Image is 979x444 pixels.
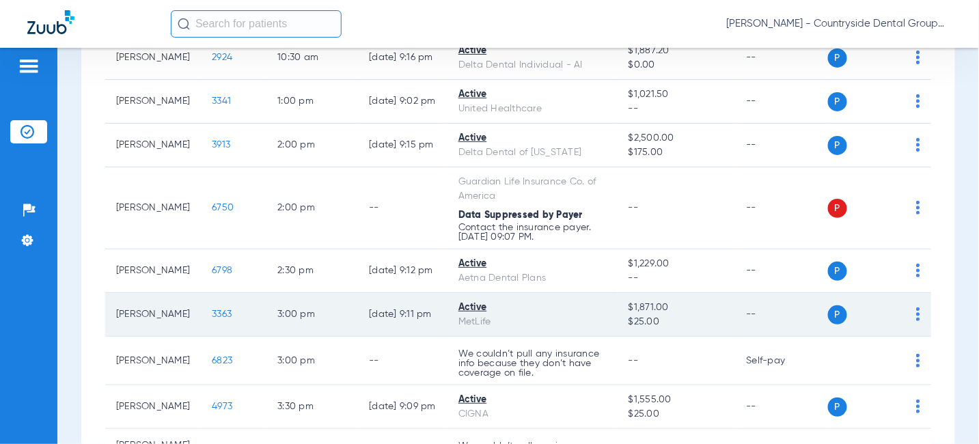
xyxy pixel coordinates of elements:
img: group-dot-blue.svg [916,94,920,108]
span: $0.00 [629,58,725,72]
span: 3341 [212,96,231,106]
td: 10:30 AM [266,36,358,80]
img: group-dot-blue.svg [916,354,920,367]
div: CIGNA [458,407,607,421]
span: $1,555.00 [629,393,725,407]
span: 2924 [212,53,232,62]
span: [PERSON_NAME] - Countryside Dental Group [726,17,952,31]
span: -- [629,203,639,212]
span: -- [629,102,725,116]
span: $175.00 [629,145,725,160]
span: -- [629,271,725,286]
span: Data Suppressed by Payer [458,210,583,220]
span: P [828,305,847,324]
span: $1,871.00 [629,301,725,315]
td: -- [736,124,828,167]
span: 4973 [212,402,232,411]
p: We couldn’t pull any insurance info because they don’t have coverage on file. [458,349,607,378]
img: Zuub Logo [27,10,74,34]
span: 6798 [212,266,232,275]
td: -- [358,337,447,385]
td: [DATE] 9:12 PM [358,249,447,293]
p: Contact the insurance payer. [DATE] 09:07 PM. [458,223,607,242]
td: 2:00 PM [266,167,358,249]
td: -- [358,167,447,249]
div: Delta Dental of [US_STATE] [458,145,607,160]
td: [DATE] 9:16 PM [358,36,447,80]
span: P [828,398,847,417]
td: [DATE] 9:09 PM [358,385,447,429]
td: 3:00 PM [266,337,358,385]
span: P [828,199,847,218]
div: Active [458,44,607,58]
td: [PERSON_NAME] [105,249,201,293]
span: 3913 [212,140,230,150]
td: 2:00 PM [266,124,358,167]
td: [DATE] 9:11 PM [358,293,447,337]
span: $1,887.20 [629,44,725,58]
td: [DATE] 9:02 PM [358,80,447,124]
td: -- [736,80,828,124]
span: -- [629,356,639,365]
div: Delta Dental Individual - AI [458,58,607,72]
td: [DATE] 9:15 PM [358,124,447,167]
td: Self-pay [736,337,828,385]
td: [PERSON_NAME] [105,385,201,429]
div: Active [458,393,607,407]
span: $2,500.00 [629,131,725,145]
span: $25.00 [629,407,725,421]
td: 2:30 PM [266,249,358,293]
img: group-dot-blue.svg [916,264,920,277]
div: Guardian Life Insurance Co. of America [458,175,607,204]
span: 6750 [212,203,234,212]
span: 3363 [212,309,232,319]
img: group-dot-blue.svg [916,138,920,152]
td: -- [736,293,828,337]
img: group-dot-blue.svg [916,51,920,64]
td: -- [736,167,828,249]
img: group-dot-blue.svg [916,307,920,321]
td: [PERSON_NAME] [105,80,201,124]
span: 6823 [212,356,232,365]
td: 3:00 PM [266,293,358,337]
td: -- [736,249,828,293]
div: MetLife [458,315,607,329]
td: 3:30 PM [266,385,358,429]
span: P [828,48,847,68]
div: Active [458,87,607,102]
td: [PERSON_NAME] [105,337,201,385]
td: [PERSON_NAME] [105,124,201,167]
span: P [828,136,847,155]
td: -- [736,36,828,80]
span: $1,021.50 [629,87,725,102]
img: group-dot-blue.svg [916,201,920,214]
div: Active [458,131,607,145]
div: Active [458,257,607,271]
span: P [828,92,847,111]
td: [PERSON_NAME] [105,36,201,80]
img: group-dot-blue.svg [916,400,920,413]
span: $1,229.00 [629,257,725,271]
td: [PERSON_NAME] [105,167,201,249]
img: hamburger-icon [18,58,40,74]
input: Search for patients [171,10,342,38]
span: P [828,262,847,281]
div: United Healthcare [458,102,607,116]
div: Active [458,301,607,315]
td: 1:00 PM [266,80,358,124]
div: Aetna Dental Plans [458,271,607,286]
td: [PERSON_NAME] [105,293,201,337]
img: Search Icon [178,18,190,30]
span: $25.00 [629,315,725,329]
td: -- [736,385,828,429]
